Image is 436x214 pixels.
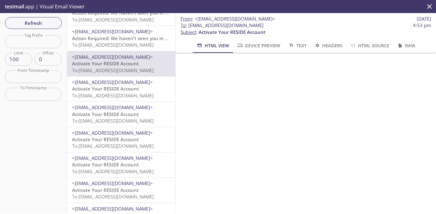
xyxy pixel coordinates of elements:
[72,86,139,92] span: Activate Your RESIDE Account
[72,130,153,136] span: <[EMAIL_ADDRESS][DOMAIN_NAME]>
[5,17,62,29] button: Refresh
[72,187,139,193] span: Activate Your RESIDE Account
[72,79,153,85] span: <[EMAIL_ADDRESS][DOMAIN_NAME]>
[288,42,306,49] span: Text
[181,16,192,22] span: From
[5,3,24,10] span: testmail
[72,10,226,16] span: Action Required: We haven’t seen you in your Reside account lately!
[181,22,431,35] p: :
[67,152,175,177] div: <[EMAIL_ADDRESS][DOMAIN_NAME]>Activate Your RESIDE AccountTo:[EMAIL_ADDRESS][DOMAIN_NAME]
[72,161,139,168] span: Activate Your RESIDE Account
[196,42,229,49] span: HTML View
[181,29,196,35] span: Subject
[72,42,154,48] span: To: [EMAIL_ADDRESS][DOMAIN_NAME]
[417,16,431,22] span: [DATE]
[314,42,342,49] span: Headers
[72,143,154,149] span: To: [EMAIL_ADDRESS][DOMAIN_NAME]
[72,193,154,200] span: To: [EMAIL_ADDRESS][DOMAIN_NAME]
[72,104,153,110] span: <[EMAIL_ADDRESS][DOMAIN_NAME]>
[181,22,264,29] span: : [EMAIL_ADDRESS][DOMAIN_NAME]
[199,29,265,35] span: Activate Your RESIDE Account
[237,42,280,49] span: Device Preview
[72,180,153,186] span: <[EMAIL_ADDRESS][DOMAIN_NAME]>
[67,178,175,202] div: <[EMAIL_ADDRESS][DOMAIN_NAME]>Activate Your RESIDE AccountTo:[EMAIL_ADDRESS][DOMAIN_NAME]
[67,51,175,76] div: <[EMAIL_ADDRESS][DOMAIN_NAME]>Activate Your RESIDE AccountTo:[EMAIL_ADDRESS][DOMAIN_NAME]
[67,102,175,127] div: <[EMAIL_ADDRESS][DOMAIN_NAME]>Activate Your RESIDE AccountTo:[EMAIL_ADDRESS][DOMAIN_NAME]
[350,42,389,49] span: HTML Source
[195,16,275,22] span: <[EMAIL_ADDRESS][DOMAIN_NAME]>
[72,16,154,23] span: To: [EMAIL_ADDRESS][DOMAIN_NAME]
[72,28,153,35] span: <[EMAIL_ADDRESS][DOMAIN_NAME]>
[72,35,226,41] span: Action Required: We haven’t seen you in your Reside account lately!
[67,127,175,152] div: <[EMAIL_ADDRESS][DOMAIN_NAME]>Activate Your RESIDE AccountTo:[EMAIL_ADDRESS][DOMAIN_NAME]
[72,67,154,73] span: To: [EMAIL_ADDRESS][DOMAIN_NAME]
[181,16,275,22] span: :
[72,168,154,174] span: To: [EMAIL_ADDRESS][DOMAIN_NAME]
[72,92,154,99] span: To: [EMAIL_ADDRESS][DOMAIN_NAME]
[10,19,57,27] span: Refresh
[413,22,431,29] span: 4:53 pm
[72,111,139,117] span: Activate Your RESIDE Account
[181,22,186,28] span: To
[72,155,153,161] span: <[EMAIL_ADDRESS][DOMAIN_NAME]>
[72,136,139,142] span: Activate Your RESIDE Account
[72,118,154,124] span: To: [EMAIL_ADDRESS][DOMAIN_NAME]
[67,26,175,51] div: <[EMAIL_ADDRESS][DOMAIN_NAME]>Action Required: We haven’t seen you in your Reside account lately!...
[72,60,139,67] span: Activate Your RESIDE Account
[72,206,153,212] span: <[EMAIL_ADDRESS][DOMAIN_NAME]>
[397,42,415,49] span: Raw
[67,77,175,101] div: <[EMAIL_ADDRESS][DOMAIN_NAME]>Activate Your RESIDE AccountTo:[EMAIL_ADDRESS][DOMAIN_NAME]
[67,1,175,26] div: <[EMAIL_ADDRESS][DOMAIN_NAME]>Action Required: We haven’t seen you in your Reside account lately!...
[72,54,153,60] span: <[EMAIL_ADDRESS][DOMAIN_NAME]>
